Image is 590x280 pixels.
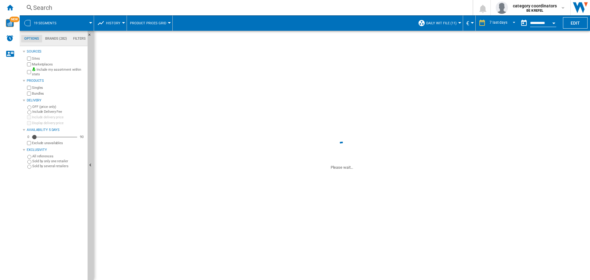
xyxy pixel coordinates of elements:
[27,141,31,145] input: Display delivery price
[6,19,14,27] img: wise-card.svg
[466,20,469,26] span: €
[466,15,472,31] button: €
[463,15,476,31] md-menu: Currency
[496,2,508,14] img: profile.jpg
[106,15,124,31] button: History
[88,31,95,42] button: Hide
[21,35,42,42] md-tab-item: Options
[27,62,31,66] input: Marketplaces
[32,56,85,61] label: Sites
[106,21,120,25] span: History
[42,35,70,42] md-tab-item: Brands (282)
[32,105,85,109] label: OFF (price only)
[27,57,31,61] input: Sites
[27,128,85,132] div: Availability 5 Days
[27,148,85,152] div: Exclusivity
[27,68,31,76] input: Include my assortment within stats
[32,109,85,114] label: Include Delivery Fee
[27,115,31,119] input: Include delivery price
[27,92,31,96] input: Bundles
[548,17,559,28] button: Open calendar
[34,21,57,25] span: 19 segments
[130,15,169,31] button: Product prices grid
[6,34,14,42] img: alerts-logo.svg
[490,20,507,25] div: 7 last days
[518,17,530,29] button: md-calendar
[489,18,518,28] md-select: REPORTS.WIZARD.STEPS.REPORT.STEPS.REPORT_OPTIONS.PERIOD: 7 last days
[32,62,85,67] label: Marketplaces
[130,21,166,25] span: Product prices grid
[97,15,124,31] div: History
[418,15,460,31] div: Daily WIT File (11)
[27,155,31,159] input: All references
[70,35,89,42] md-tab-item: Filters
[26,135,31,139] div: 0
[34,15,63,31] button: 19 segments
[32,121,85,125] label: Display delivery price
[32,154,85,159] label: All references
[27,49,85,54] div: Sources
[32,141,85,145] label: Exclude unavailables
[10,17,19,22] span: NEW
[32,164,85,168] label: Sold by several retailers
[27,110,31,114] input: Include Delivery Fee
[78,135,85,139] div: 90
[27,105,31,109] input: OFF (price only)
[32,67,36,71] img: mysite-bg-18x18.png
[27,121,31,125] input: Display delivery price
[27,78,85,83] div: Products
[32,159,85,164] label: Sold by only one retailer
[426,21,457,25] span: Daily WIT File (11)
[563,17,588,29] button: Edit
[27,98,85,103] div: Delivery
[27,86,31,90] input: Singles
[32,91,85,96] label: Bundles
[33,3,457,12] div: Search
[32,85,85,90] label: Singles
[27,160,31,164] input: Sold by only one retailer
[32,67,85,77] label: Include my assortment within stats
[27,165,31,169] input: Sold by several retailers
[526,9,543,13] b: BE KREFEL
[32,134,77,140] md-slider: Availability
[32,115,85,120] label: Include delivery price
[513,3,557,9] span: category coordinators
[426,15,460,31] button: Daily WIT File (11)
[23,15,91,31] div: 19 segments
[331,165,353,170] ng-transclude: Please wait...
